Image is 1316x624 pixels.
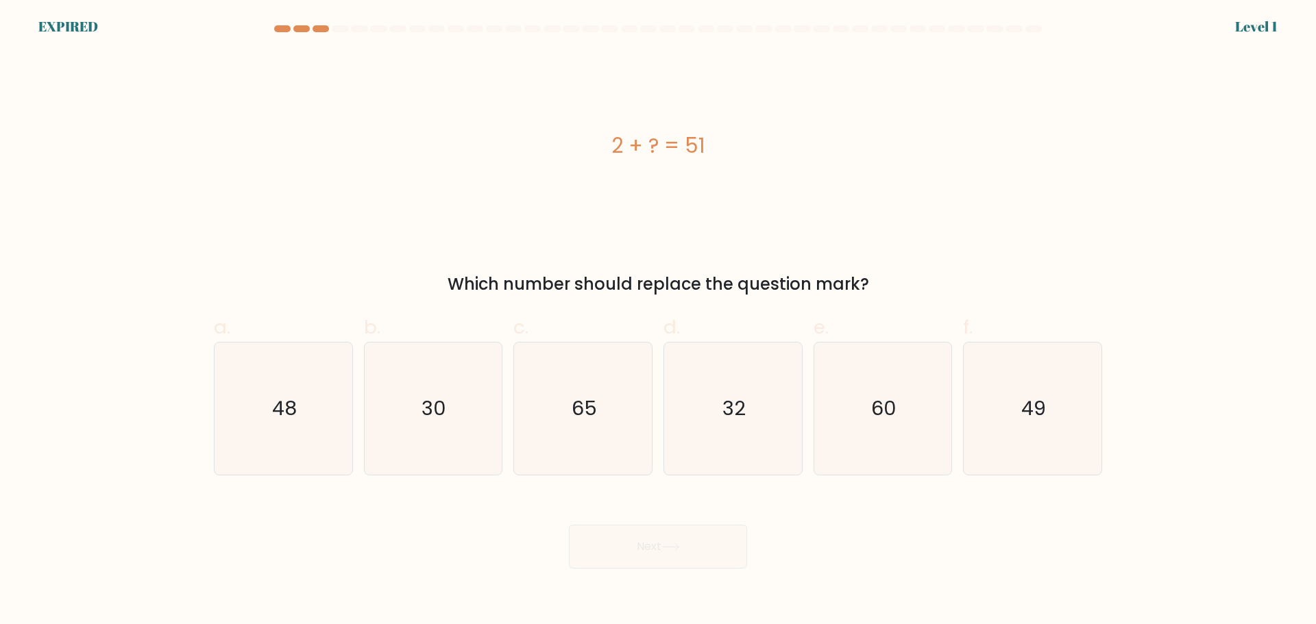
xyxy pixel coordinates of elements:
span: b. [364,314,380,340]
span: c. [513,314,528,340]
text: 30 [422,395,447,422]
span: f. [963,314,973,340]
span: e. [814,314,829,340]
text: 32 [722,395,746,422]
text: 48 [272,395,297,422]
div: Level 1 [1235,16,1278,37]
text: 49 [1022,395,1047,422]
text: 65 [572,395,597,422]
span: a. [214,314,230,340]
span: d. [663,314,680,340]
text: 60 [871,395,897,422]
div: Which number should replace the question mark? [222,272,1094,297]
div: 2 + ? = 51 [214,130,1102,161]
div: EXPIRED [38,16,98,37]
